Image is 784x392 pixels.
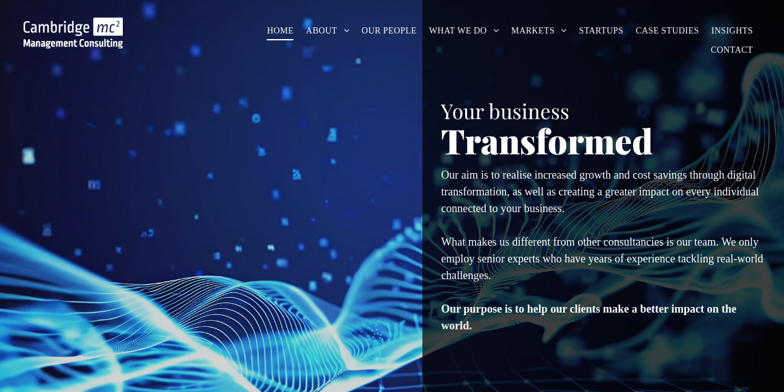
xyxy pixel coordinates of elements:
span: Your business [441,97,569,124]
span: Our aim is to realise increased growth and cost savings through digital transformation, as well a... [441,169,759,215]
a: CONTACT [705,40,759,60]
a: OUR PEOPLE [355,21,423,40]
a: STARTUPS [573,21,630,40]
a: WHAT WE DO [423,21,506,40]
a: INSIGHTS [705,21,759,40]
a: ABOUT [300,21,355,40]
a: HOME [261,21,300,40]
strong: Our purpose is to help our clients make a better impact on the world. [441,303,736,332]
a: CASE STUDIES [630,21,705,40]
a: MARKETS [505,21,572,40]
span: What makes us different from other consultancies is our team. We only employ senior experts who h... [441,236,763,282]
img: Go to Homepage [24,17,123,48]
span: Transformed [441,117,653,163]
